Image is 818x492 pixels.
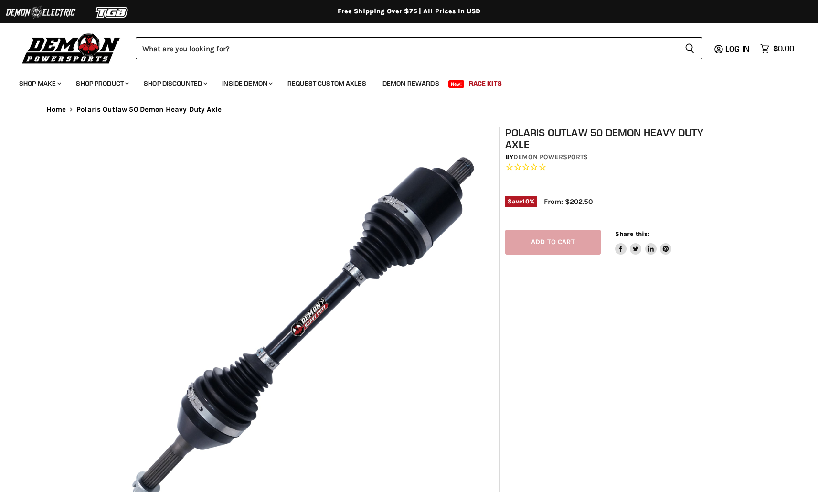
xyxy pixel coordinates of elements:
div: Free Shipping Over $75 | All Prices In USD [27,7,791,16]
nav: Breadcrumbs [27,106,791,114]
span: Log in [725,44,750,53]
ul: Main menu [12,70,792,93]
a: Demon Rewards [375,74,446,93]
span: Polaris Outlaw 50 Demon Heavy Duty Axle [76,106,222,114]
span: $0.00 [773,44,794,53]
span: Share this: [615,230,649,237]
input: Search [136,37,677,59]
a: Home [46,106,66,114]
h1: Polaris Outlaw 50 Demon Heavy Duty Axle [505,127,723,150]
span: 10 [522,198,529,205]
a: Shop Make [12,74,67,93]
button: Search [677,37,702,59]
a: Request Custom Axles [280,74,373,93]
img: Demon Electric Logo 2 [5,3,76,21]
a: Demon Powersports [513,153,588,161]
a: Inside Demon [215,74,278,93]
a: Race Kits [462,74,509,93]
img: TGB Logo 2 [76,3,148,21]
form: Product [136,37,702,59]
a: Shop Product [69,74,135,93]
div: by [505,152,723,162]
a: $0.00 [755,42,799,55]
a: Log in [721,44,755,53]
span: New! [448,80,465,88]
span: From: $202.50 [544,197,593,206]
span: Save % [505,196,537,207]
span: Rated 0.0 out of 5 stars 0 reviews [505,162,723,172]
img: Demon Powersports [19,31,124,65]
aside: Share this: [615,230,672,255]
a: Shop Discounted [137,74,213,93]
